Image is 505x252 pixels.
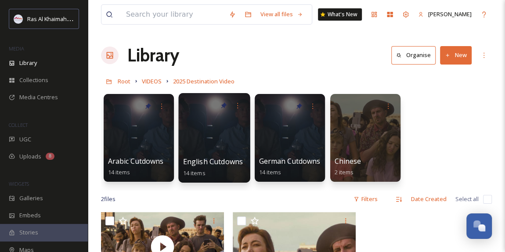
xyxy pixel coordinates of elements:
a: German Cutdowns14 items [259,157,320,176]
span: 2 items [335,168,353,176]
span: WIDGETS [9,180,29,187]
span: Ras Al Khaimah Tourism Development Authority [27,14,151,23]
button: New [440,46,472,64]
span: Collections [19,76,48,84]
a: VIDEOS [142,76,162,86]
input: Search your library [122,5,224,24]
div: Filters [349,191,382,208]
span: Media Centres [19,93,58,101]
a: 2025 Destination Video [173,76,234,86]
span: English Cutdowns [183,157,243,166]
button: Open Chat [466,213,492,239]
span: 14 items [108,168,130,176]
span: 14 items [183,169,206,176]
span: Galleries [19,194,43,202]
a: Library [127,42,179,68]
a: Chinese2 items [335,157,361,176]
span: Arabic Cutdowns [108,156,163,166]
span: Uploads [19,152,41,161]
span: 2 file s [101,195,115,203]
a: What's New [318,8,362,21]
span: VIDEOS [142,77,162,85]
a: Arabic Cutdowns14 items [108,157,163,176]
span: Chinese [335,156,361,166]
div: 8 [46,153,54,160]
span: Library [19,59,37,67]
span: Stories [19,228,38,237]
button: Organise [391,46,436,64]
span: MEDIA [9,45,24,52]
span: COLLECT [9,122,28,128]
img: Logo_RAKTDA_RGB-01.png [14,14,23,23]
span: UGC [19,135,31,144]
a: Root [118,76,130,86]
div: Date Created [407,191,451,208]
a: English Cutdowns14 items [183,158,243,177]
a: Organise [391,46,440,64]
span: German Cutdowns [259,156,320,166]
span: 2025 Destination Video [173,77,234,85]
span: [PERSON_NAME] [428,10,472,18]
span: Embeds [19,211,41,220]
a: View all files [256,6,307,23]
span: Root [118,77,130,85]
a: [PERSON_NAME] [414,6,476,23]
span: 14 items [259,168,281,176]
span: Select all [455,195,479,203]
